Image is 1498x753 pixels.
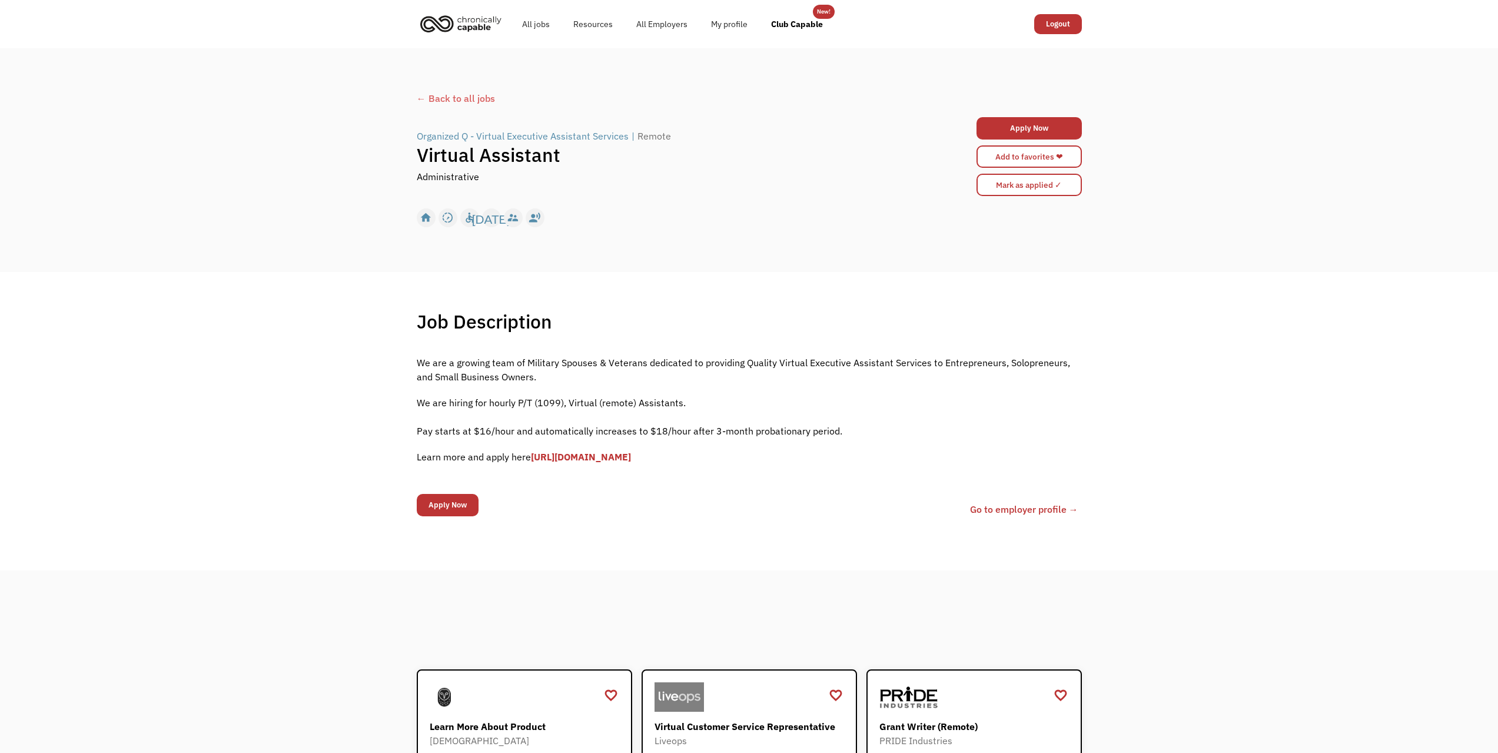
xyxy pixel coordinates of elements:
[879,734,1072,748] div: PRIDE Industries
[655,734,847,748] div: Liveops
[417,91,1082,105] a: ← Back to all jobs
[976,174,1082,196] input: Mark as applied ✓
[472,209,510,227] div: [DATE]
[1054,686,1068,704] a: favorite_border
[417,450,1082,464] p: Learn more and apply here
[529,209,541,227] div: record_voice_over
[655,682,704,712] img: Liveops
[632,129,635,143] div: |
[655,719,847,734] div: Virtual Customer Service Representative
[604,686,618,704] a: favorite_border
[507,209,519,227] div: supervisor_account
[699,5,759,43] a: My profile
[417,129,674,143] a: Organized Q - Virtual Executive Assistant Services|Remote
[970,502,1078,516] a: Go to employer profile →
[531,451,631,463] a: [URL][DOMAIN_NAME]
[976,117,1082,140] a: Apply Now
[625,5,699,43] a: All Employers
[417,129,629,143] div: Organized Q - Virtual Executive Assistant Services
[879,682,938,712] img: PRIDE Industries
[637,129,671,143] div: Remote
[976,145,1082,168] a: Add to favorites ❤
[976,171,1082,199] form: Mark as applied form
[417,491,479,519] form: Email Form
[430,734,622,748] div: [DEMOGRAPHIC_DATA]
[417,356,1082,384] p: We are a growing team of Military Spouses & Veterans dedicated to providing Quality Virtual Execu...
[417,396,1082,438] p: We are hiring for hourly P/T (1099), Virtual (remote) Assistants. ‍ Pay starts at $16/hour and au...
[417,11,510,37] a: home
[463,209,476,227] div: accessible
[562,5,625,43] a: Resources
[430,719,622,734] div: Learn More About Product
[441,209,454,227] div: slow_motion_video
[430,682,459,712] img: Samsara
[417,11,505,37] img: Chronically Capable logo
[417,494,479,516] input: Apply Now
[817,5,831,19] div: New!
[879,719,1072,734] div: Grant Writer (Remote)
[1034,14,1082,34] a: Logout
[417,143,916,167] h1: Virtual Assistant
[759,5,835,43] a: Club Capable
[417,170,479,184] div: Administrative
[420,209,432,227] div: home
[417,310,552,333] h1: Job Description
[510,5,562,43] a: All jobs
[829,686,843,704] a: favorite_border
